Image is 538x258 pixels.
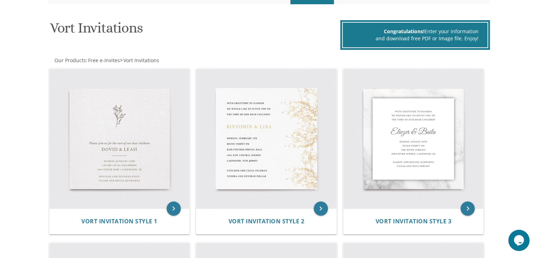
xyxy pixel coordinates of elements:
[343,69,484,209] img: Vort Invitation Style 3
[508,230,531,251] iframe: chat widget
[48,57,269,64] div: :
[352,28,479,35] div: Enter your information
[375,218,451,225] a: Vort Invitation Style 3
[228,218,305,225] a: Vort Invitation Style 2
[87,57,120,64] a: Free e-Invites
[50,20,339,41] h1: Vort Invitations
[50,69,190,209] img: Vort Invitation Style 1
[375,217,451,225] span: Vort Invitation Style 3
[123,57,159,64] a: Vort Invitations
[352,35,479,42] div: and download free PDF or Image file. Enjoy!
[461,201,475,216] a: keyboard_arrow_right
[384,28,424,35] span: Congratulations!
[88,57,120,64] span: Free e-Invites
[228,217,305,225] span: Vort Invitation Style 2
[167,201,181,216] a: keyboard_arrow_right
[54,57,86,64] a: Our Products
[314,201,328,216] a: keyboard_arrow_right
[81,218,157,225] a: Vort Invitation Style 1
[196,69,336,209] img: Vort Invitation Style 2
[81,217,157,225] span: Vort Invitation Style 1
[120,57,159,64] span: >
